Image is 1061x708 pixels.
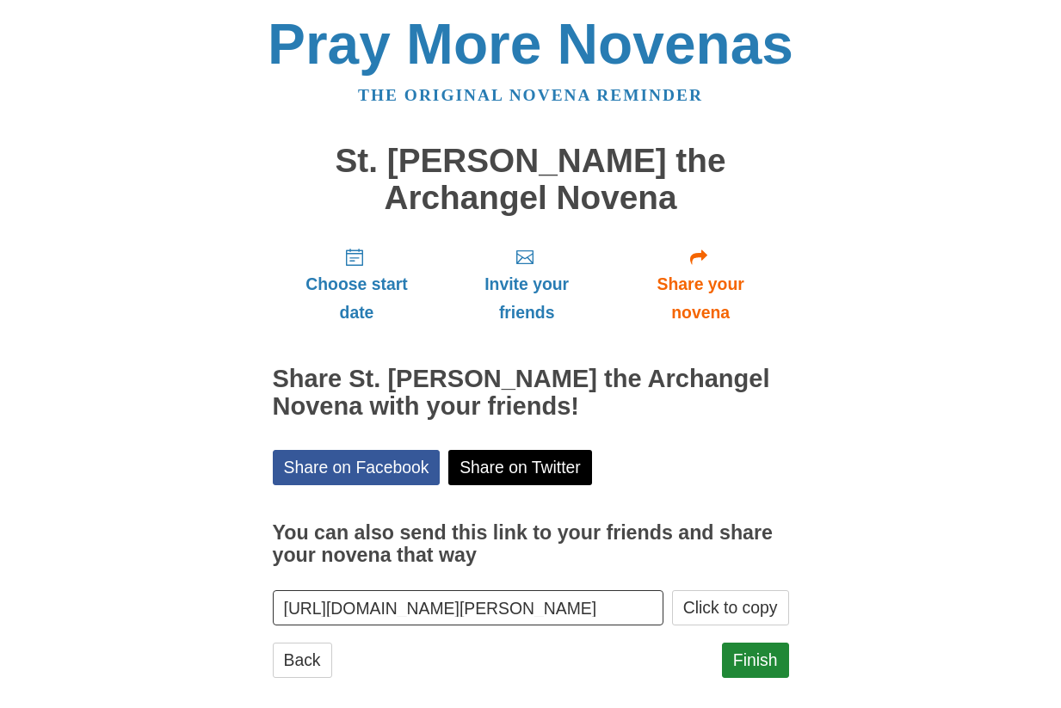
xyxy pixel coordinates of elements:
span: Share your novena [630,270,772,327]
a: Back [273,643,332,678]
a: Share on Twitter [448,450,592,485]
h3: You can also send this link to your friends and share your novena that way [273,522,789,566]
a: Finish [722,643,789,678]
h1: St. [PERSON_NAME] the Archangel Novena [273,143,789,216]
button: Click to copy [672,590,789,625]
a: Share on Facebook [273,450,441,485]
a: Invite your friends [441,233,612,336]
h2: Share St. [PERSON_NAME] the Archangel Novena with your friends! [273,366,789,421]
a: Choose start date [273,233,441,336]
span: Choose start date [290,270,424,327]
a: Pray More Novenas [268,12,793,76]
a: The original novena reminder [358,86,703,104]
span: Invite your friends [458,270,595,327]
a: Share your novena [613,233,789,336]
